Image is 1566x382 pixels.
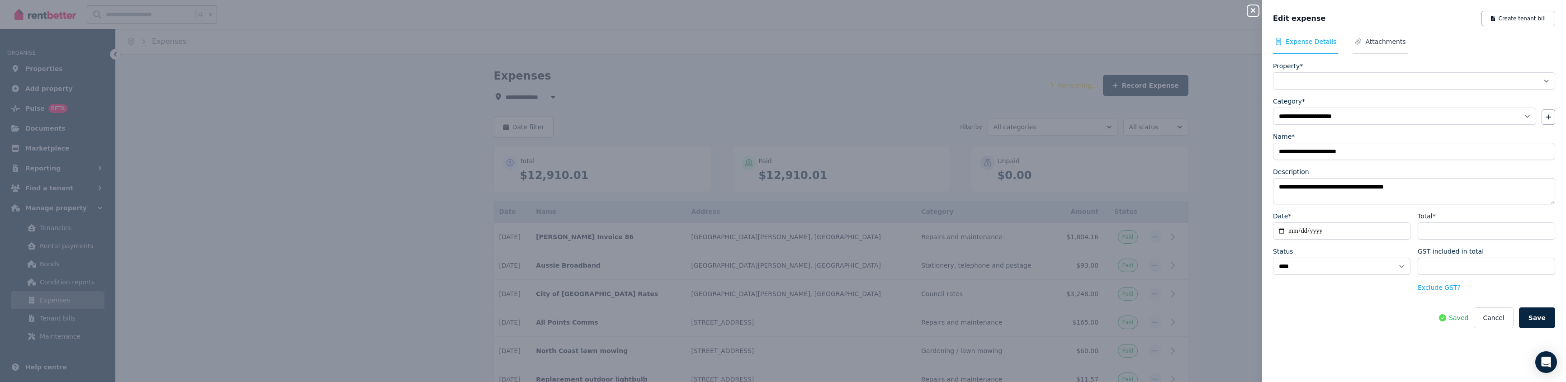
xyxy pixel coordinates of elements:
button: Cancel [1474,307,1513,328]
div: Open Intercom Messenger [1535,351,1557,373]
label: Category* [1273,97,1305,106]
span: Expense Details [1286,37,1336,46]
span: Saved [1449,313,1468,322]
span: Attachments [1365,37,1405,46]
label: Name* [1273,132,1295,141]
nav: Tabs [1273,37,1555,54]
label: GST included in total [1418,247,1484,256]
button: Create tenant bill [1481,11,1555,26]
button: Save [1519,307,1555,328]
label: Status [1273,247,1293,256]
label: Date* [1273,212,1291,221]
label: Description [1273,167,1309,176]
button: Exclude GST? [1418,283,1461,292]
label: Total* [1418,212,1436,221]
label: Property* [1273,61,1303,71]
span: Edit expense [1273,13,1325,24]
